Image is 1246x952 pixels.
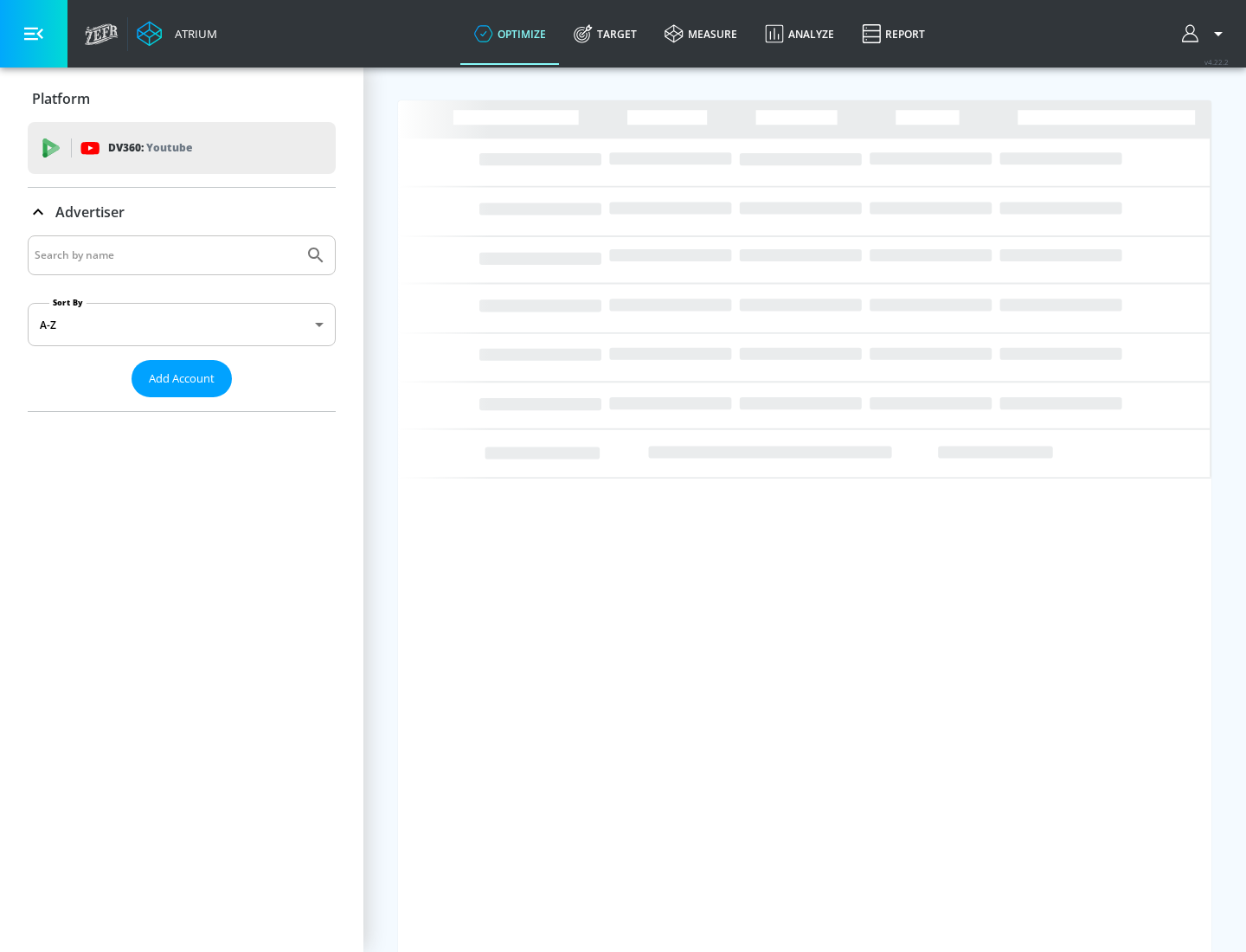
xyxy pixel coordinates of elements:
input: Search by name [35,244,297,267]
p: Platform [32,89,90,108]
div: Atrium [168,26,217,42]
span: v 4.22.2 [1204,57,1229,67]
a: Target [560,3,651,65]
p: Youtube [146,138,192,157]
div: Platform [28,74,336,123]
a: Atrium [137,21,217,47]
div: Advertiser [28,235,336,411]
a: measure [651,3,751,65]
div: DV360: Youtube [28,122,336,174]
button: Add Account [132,360,232,397]
a: Analyze [751,3,848,65]
div: Advertiser [28,188,336,236]
a: optimize [460,3,560,65]
label: Sort By [49,297,87,308]
span: Add Account [149,369,215,389]
nav: list of Advertiser [28,397,336,411]
div: A-Z [28,303,336,346]
a: Report [848,3,939,65]
p: DV360: [108,138,192,158]
p: Advertiser [55,203,125,222]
